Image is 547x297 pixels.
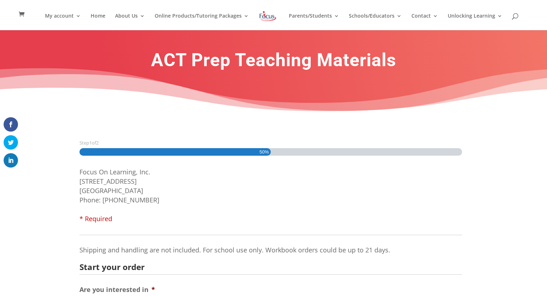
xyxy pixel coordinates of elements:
a: Parents/Students [289,13,339,30]
span: 50% [259,148,269,156]
img: Focus on Learning [259,10,277,23]
a: Online Products/Tutoring Packages [155,13,249,30]
label: Are you interested in [79,285,155,294]
span: * Required [79,214,112,223]
p: Shipping and handling are not included. For school use only. Workbook orders could be up to 21 days. [79,245,462,255]
a: Contact [411,13,438,30]
span: 1 [89,140,92,146]
a: Unlocking Learning [448,13,502,30]
a: Schools/Educators [349,13,402,30]
a: My account [45,13,81,30]
a: Home [91,13,105,30]
h2: Start your order [79,263,456,271]
h3: Step of [79,141,468,145]
li: Focus On Learning, Inc. [STREET_ADDRESS] [GEOGRAPHIC_DATA] Phone: [PHONE_NUMBER] [79,167,468,223]
span: 2 [96,140,99,146]
a: About Us [115,13,145,30]
h1: ACT Prep Teaching Materials [79,53,468,71]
